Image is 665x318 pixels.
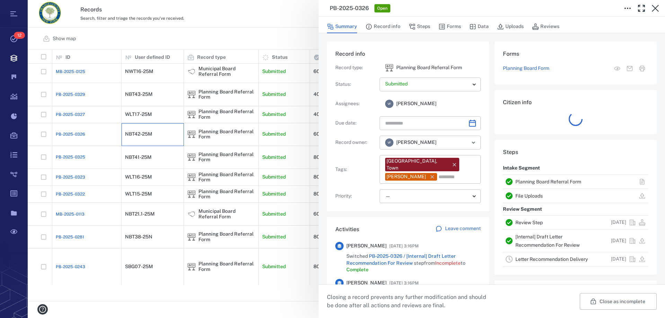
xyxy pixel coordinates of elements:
[515,193,543,199] a: File Uploads
[385,138,393,147] div: V F
[495,90,657,140] div: Citizen info
[385,81,470,88] p: Submitted
[346,267,369,272] span: Complete
[335,50,481,58] h6: Record info
[376,6,389,11] span: Open
[503,50,648,58] h6: Forms
[396,139,436,146] span: [PERSON_NAME]
[14,32,25,39] span: 12
[387,158,448,171] div: [GEOGRAPHIC_DATA], Town
[409,20,430,33] button: Steps
[346,243,387,249] span: [PERSON_NAME]
[515,256,588,262] a: Letter Recommendation Delivery
[495,42,657,90] div: FormsPlanning Board FormView form in the stepMail formPrint form
[621,1,635,15] button: Toggle to Edit Boxes
[335,64,377,71] p: Record type :
[365,20,400,33] button: Record info
[389,279,419,287] span: [DATE] 3:16PM
[335,100,377,107] p: Assignees :
[385,100,393,108] div: V F
[327,293,492,310] p: Closing a record prevents any further modification and should be done after all actions and revie...
[330,4,369,12] h3: PB-2025-0326
[611,219,626,226] p: [DATE]
[385,64,393,72] div: Planning Board Referral Form
[495,140,657,280] div: StepsIntake SegmentPlanning Board Referral FormFile UploadsReview SegmentReview Step[DATE][Intern...
[385,64,393,72] img: icon Planning Board Referral Form
[335,81,377,88] p: Status :
[503,203,542,216] p: Review Segment
[335,225,359,234] h6: Activities
[503,98,648,107] h6: Citizen info
[532,20,559,33] button: Reviews
[648,1,662,15] button: Close
[515,220,543,225] a: Review Step
[335,120,377,127] p: Due date :
[515,179,581,184] a: Planning Board Referral Form
[346,280,387,287] span: [PERSON_NAME]
[497,20,524,33] button: Uploads
[346,253,481,273] span: Switched step from to
[385,192,470,200] div: —
[335,139,377,146] p: Record owner :
[636,62,648,75] button: Print form
[503,162,540,174] p: Intake Segment
[465,116,479,130] button: Choose date
[503,65,549,72] a: Planning Board Form
[335,193,377,200] p: Priority :
[623,62,636,75] button: Mail form
[327,20,357,33] button: Summary
[469,138,478,147] button: Open
[469,20,489,33] button: Data
[387,173,426,180] div: [PERSON_NAME]
[396,100,436,107] span: [PERSON_NAME]
[389,242,419,250] span: [DATE] 3:16PM
[327,42,489,217] div: Record infoRecord type:icon Planning Board Referral FormPlanning Board Referral FormStatus:Assign...
[438,20,461,33] button: Forms
[503,148,648,156] h6: Steps
[335,166,377,173] p: Tags :
[611,62,623,75] button: View form in the step
[635,1,648,15] button: Toggle Fullscreen
[611,237,626,244] p: [DATE]
[445,225,481,232] p: Leave comment
[435,225,481,234] a: Leave comment
[580,293,657,310] button: Close as incomplete
[435,260,461,266] span: Incomplete
[346,253,456,266] a: PB-2025-0326 / [Internal] Draft Letter Recommendation For Review
[611,256,626,263] p: [DATE]
[515,234,580,248] a: [Internal] Draft Letter Recommendation For Review
[16,5,30,11] span: Help
[396,64,462,71] p: Planning Board Referral Form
